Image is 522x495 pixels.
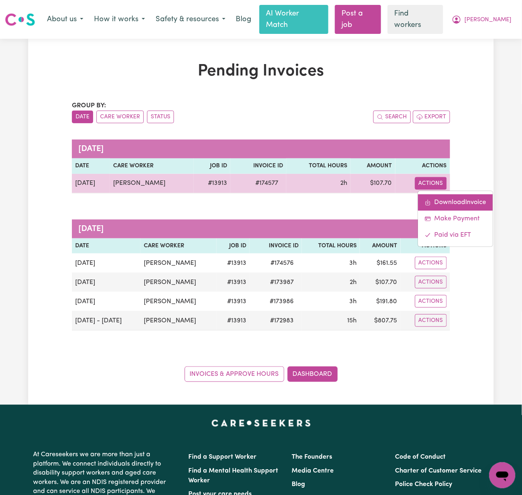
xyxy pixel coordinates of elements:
[194,158,230,174] th: Job ID
[89,11,150,28] button: How it works
[5,12,35,27] img: Careseekers logo
[216,253,250,273] td: # 13913
[417,191,493,247] div: Actions
[110,174,194,193] td: [PERSON_NAME]
[265,277,299,287] span: # 173987
[265,297,299,306] span: # 173986
[216,273,250,292] td: # 13913
[350,158,395,174] th: Amount
[418,194,493,211] a: Download invoice #174577
[216,311,250,331] td: # 13913
[72,158,110,174] th: Date
[373,111,411,123] button: Search
[141,253,216,273] td: [PERSON_NAME]
[42,11,89,28] button: About us
[150,11,231,28] button: Safety & resources
[418,227,493,243] a: Mark invoice #174577 as paid via EFT
[230,158,286,174] th: Invoice ID
[388,5,443,34] a: Find workers
[350,279,357,286] span: 2 hours
[72,111,93,123] button: sort invoices by date
[418,211,493,227] a: Make Payment
[72,220,450,238] caption: [DATE]
[5,10,35,29] a: Careseekers logo
[72,62,450,81] h1: Pending Invoices
[141,238,216,254] th: Care Worker
[401,238,450,254] th: Actions
[292,468,334,475] a: Media Centre
[96,111,144,123] button: sort invoices by care worker
[212,420,311,426] a: Careseekers home page
[350,174,395,193] td: $ 107.70
[349,298,357,305] span: 3 hours
[147,111,174,123] button: sort invoices by paid status
[395,158,450,174] th: Actions
[265,258,299,268] span: # 174576
[141,273,216,292] td: [PERSON_NAME]
[188,468,278,484] a: Find a Mental Health Support Worker
[340,180,347,186] span: 2 hours
[250,238,302,254] th: Invoice ID
[72,238,141,254] th: Date
[415,314,447,327] button: Actions
[286,158,350,174] th: Total Hours
[413,111,450,123] button: Export
[292,482,305,488] a: Blog
[72,311,141,331] td: [DATE] - [DATE]
[415,177,447,190] button: Actions
[110,158,194,174] th: Care Worker
[360,253,400,273] td: $ 161.55
[347,317,357,324] span: 15 hours
[72,102,106,109] span: Group by:
[360,292,400,311] td: $ 191.80
[395,468,482,475] a: Charter of Customer Service
[349,260,357,266] span: 3 hours
[360,311,400,331] td: $ 807.75
[141,311,216,331] td: [PERSON_NAME]
[302,238,360,254] th: Total Hours
[72,174,110,193] td: [DATE]
[259,5,328,34] a: AI Worker Match
[72,253,141,273] td: [DATE]
[292,454,332,461] a: The Founders
[335,5,381,34] a: Post a job
[216,292,250,311] td: # 13913
[395,482,453,488] a: Police Check Policy
[250,178,283,188] span: # 174577
[415,295,447,308] button: Actions
[288,366,338,382] a: Dashboard
[231,11,256,29] a: Blog
[72,140,450,158] caption: [DATE]
[415,257,447,269] button: Actions
[194,174,230,193] td: # 13913
[446,11,517,28] button: My Account
[188,454,257,461] a: Find a Support Worker
[216,238,250,254] th: Job ID
[465,16,512,24] span: [PERSON_NAME]
[72,292,141,311] td: [DATE]
[72,273,141,292] td: [DATE]
[141,292,216,311] td: [PERSON_NAME]
[185,366,284,382] a: Invoices & Approve Hours
[265,316,299,326] span: # 172983
[360,273,400,292] td: $ 107.70
[360,238,400,254] th: Amount
[489,462,515,488] iframe: Button to launch messaging window
[415,276,447,289] button: Actions
[395,454,446,461] a: Code of Conduct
